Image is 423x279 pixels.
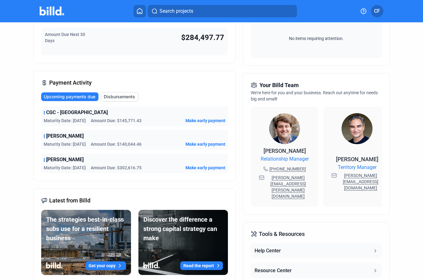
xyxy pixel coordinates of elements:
div: Discover the difference a strong capital strategy can make [143,215,223,243]
span: Latest from Billd [49,196,90,205]
button: Resource Center [251,263,382,278]
span: No items requiring attention. [253,35,379,42]
button: Read the report [180,261,223,270]
span: Payment Activity [49,78,92,87]
span: Amount Due: $302,616.75 [91,165,142,171]
img: Billd Company Logo [40,7,64,15]
span: Maturity Date: [DATE] [44,117,86,124]
button: Help Center [251,243,382,258]
span: $284,497.77 [181,33,224,42]
img: Relationship Manager [269,113,300,144]
span: CF [374,7,380,15]
span: Disbursements [104,94,135,100]
div: Help Center [255,247,281,255]
span: [PERSON_NAME] [46,156,84,163]
span: Amount Due: $145,771.43 [91,117,142,124]
button: Make early payment [185,117,225,124]
span: [PERSON_NAME] [264,148,306,154]
button: Search projects [148,5,297,17]
button: Make early payment [185,165,225,171]
span: CGC - [GEOGRAPHIC_DATA] [46,109,108,116]
span: Amount Due: $140,044.46 [91,141,142,147]
span: Search projects [159,7,193,15]
span: Tools & Resources [259,230,305,238]
button: Disbursements [101,92,138,101]
span: [PERSON_NAME] [336,156,378,162]
button: CF [371,5,383,17]
img: Territory Manager [342,113,373,144]
span: We're here for you and your business. Reach out anytime for needs big and small! [251,90,378,101]
button: Make early payment [185,141,225,147]
button: Upcoming payments due [41,92,98,101]
span: [PERSON_NAME] [46,132,84,140]
span: Maturity Date: [DATE] [44,141,86,147]
button: Get your copy [85,261,126,270]
span: Your Billd Team [259,81,299,90]
span: Maturity Date: [DATE] [44,165,86,171]
span: Amount Due Next 30 Days [45,32,85,43]
span: Upcoming payments due [44,94,95,100]
div: The strategies best-in-class subs use for a resilient business [46,215,126,243]
span: Relationship Manager [261,155,309,163]
span: Territory Manager [338,164,377,171]
div: Resource Center [255,267,292,274]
